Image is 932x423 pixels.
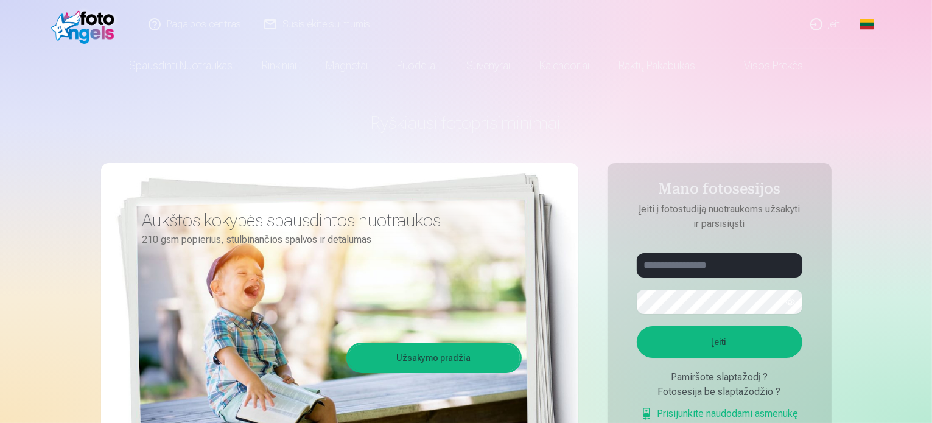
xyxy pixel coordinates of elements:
div: Fotosesija be slaptažodžio ? [637,385,802,399]
a: Raktų pakabukas [604,49,710,83]
h1: Ryškiausi fotoprisiminimai [101,112,832,134]
a: Prisijunkite naudodami asmenukę [640,407,799,421]
a: Rinkiniai [247,49,311,83]
a: Suvenyrai [452,49,525,83]
h3: Aukštos kokybės spausdintos nuotraukos [142,209,513,231]
a: Kalendoriai [525,49,604,83]
p: Įeiti į fotostudiją nuotraukoms užsakyti ir parsisiųsti [625,202,815,231]
a: Visos prekės [710,49,818,83]
a: Užsakymo pradžia [348,344,520,371]
a: Spausdinti nuotraukas [114,49,247,83]
a: Magnetai [311,49,382,83]
a: Puodeliai [382,49,452,83]
img: /fa2 [51,5,121,44]
div: Pamiršote slaptažodį ? [637,370,802,385]
button: Įeiti [637,326,802,358]
p: 210 gsm popierius, stulbinančios spalvos ir detalumas [142,231,513,248]
h4: Mano fotosesijos [625,180,815,202]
